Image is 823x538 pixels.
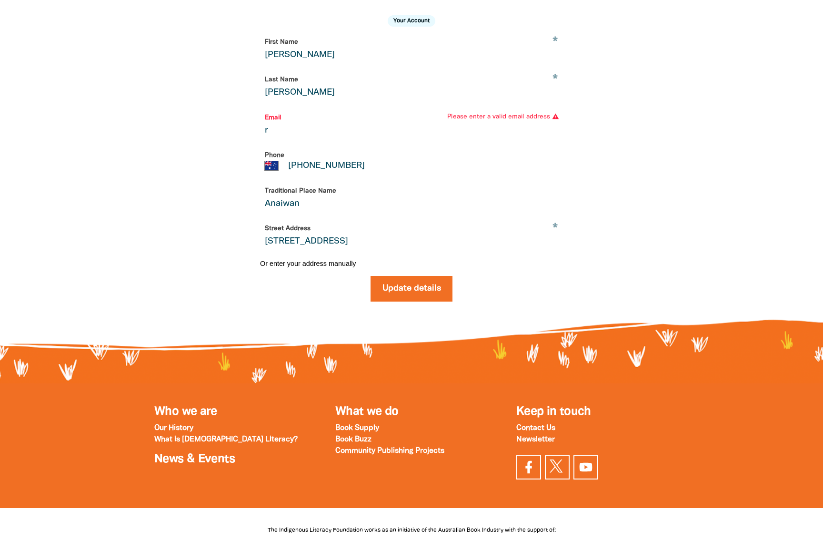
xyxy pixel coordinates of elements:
span: The Indigenous Literacy Foundation works as an initiative of the Australian Book Industry with th... [268,528,556,533]
a: What is [DEMOGRAPHIC_DATA] Literacy? [154,436,298,443]
a: Visit our facebook page [516,455,541,479]
a: What we do [335,406,399,417]
a: Contact Us [516,425,555,431]
button: Update details [371,276,453,302]
a: Book Buzz [335,436,371,443]
a: Who we are [154,406,217,417]
a: Find us on Twitter [545,455,570,479]
a: Our History [154,425,193,431]
a: Community Publishing Projects [335,448,444,454]
a: Newsletter [516,436,555,443]
a: Find us on YouTube [573,455,598,479]
button: Or enter your address manually [260,260,563,267]
span: Keep in touch [516,406,591,417]
h2: Your Account [388,15,435,27]
a: Book Supply [335,425,379,431]
a: News & Events [154,454,235,465]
